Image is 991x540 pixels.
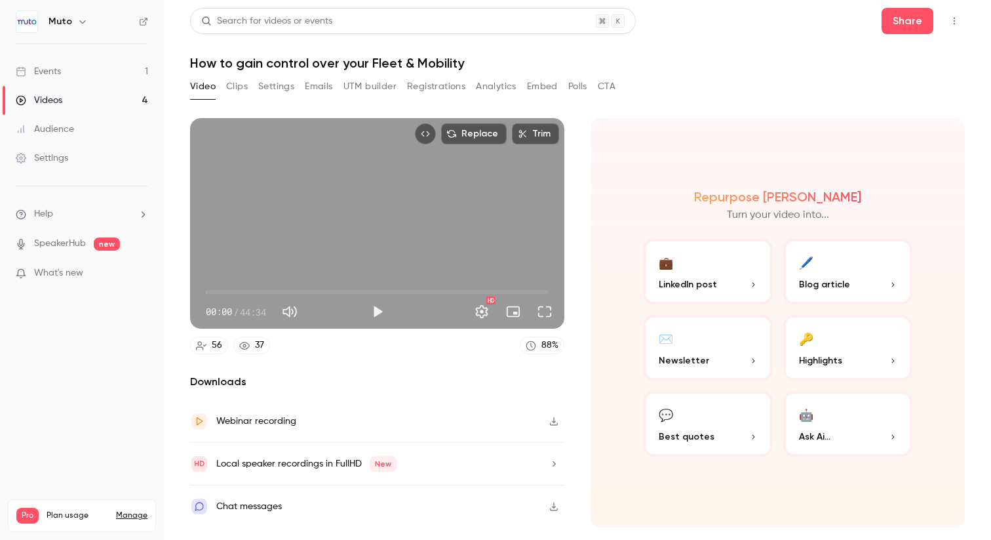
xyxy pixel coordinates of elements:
[94,238,120,251] span: new
[240,305,266,319] span: 44:34
[132,268,148,280] iframe: Noticeable Trigger
[343,76,397,97] button: UTM builder
[532,299,558,325] button: Full screen
[799,328,813,348] div: 🔑
[190,76,216,97] button: Video
[486,297,496,304] div: HD
[190,337,228,354] a: 56
[34,266,83,280] span: What's new
[226,76,248,97] button: Clips
[727,207,829,223] p: Turn your video into...
[206,305,232,319] span: 00:00
[659,278,717,291] span: LinkedIn post
[216,413,296,429] div: Webinar recording
[659,404,673,425] div: 💬
[469,299,495,325] button: Settings
[520,337,564,354] a: 88%
[783,391,913,457] button: 🤖Ask Ai...
[16,123,74,136] div: Audience
[16,207,148,221] li: help-dropdown-opener
[116,510,147,521] a: Manage
[694,189,861,205] h2: Repurpose [PERSON_NAME]
[407,76,465,97] button: Registrations
[212,339,222,352] div: 56
[783,315,913,381] button: 🔑Highlights
[16,152,68,165] div: Settings
[643,315,773,381] button: ✉️Newsletter
[255,339,264,352] div: 37
[233,337,270,354] a: 37
[643,239,773,304] button: 💼LinkedIn post
[47,510,108,521] span: Plan usage
[206,305,266,319] div: 00:00
[944,10,965,31] button: Top Bar Actions
[16,94,62,107] div: Videos
[799,404,813,425] div: 🤖
[16,11,37,32] img: Muto
[370,456,397,472] span: New
[783,239,913,304] button: 🖊️Blog article
[258,76,294,97] button: Settings
[799,278,850,291] span: Blog article
[16,65,61,78] div: Events
[643,391,773,457] button: 💬Best quotes
[659,252,673,272] div: 💼
[598,76,615,97] button: CTA
[441,123,507,144] button: Replace
[16,508,39,524] span: Pro
[34,237,86,251] a: SpeakerHub
[476,76,516,97] button: Analytics
[305,76,332,97] button: Emails
[364,299,391,325] button: Play
[659,354,709,367] span: Newsletter
[415,123,436,144] button: Embed video
[799,430,830,444] span: Ask Ai...
[500,299,526,325] button: Turn on miniplayer
[512,123,559,144] button: Trim
[659,328,673,348] div: ✉️
[233,305,239,319] span: /
[201,14,332,28] div: Search for videos or events
[799,354,842,367] span: Highlights
[49,15,72,28] h6: Muto
[216,499,282,514] div: Chat messages
[190,374,564,390] h2: Downloads
[277,299,303,325] button: Mute
[190,55,965,71] h1: How to gain control over your Fleet & Mobility
[216,456,397,472] div: Local speaker recordings in FullHD
[659,430,714,444] span: Best quotes
[34,207,53,221] span: Help
[527,76,558,97] button: Embed
[568,76,587,97] button: Polls
[882,8,933,34] button: Share
[541,339,558,352] div: 88 %
[799,252,813,272] div: 🖊️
